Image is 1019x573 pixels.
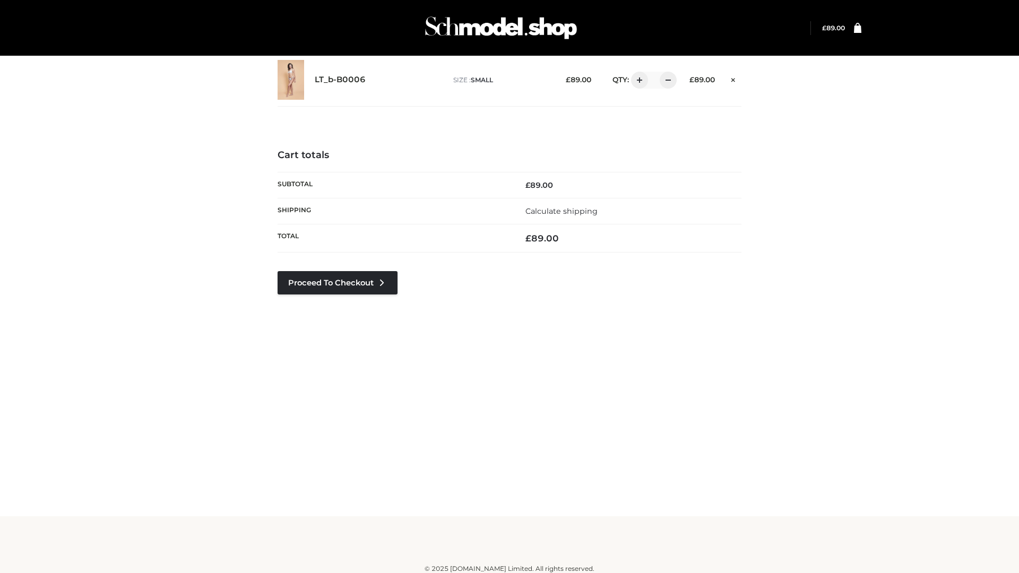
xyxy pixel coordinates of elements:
h4: Cart totals [278,150,741,161]
span: £ [822,24,826,32]
th: Shipping [278,198,509,224]
a: Proceed to Checkout [278,271,398,294]
bdi: 89.00 [525,233,559,244]
bdi: 89.00 [525,180,553,190]
p: size : [453,75,549,85]
th: Total [278,224,509,253]
a: £89.00 [822,24,845,32]
span: £ [525,180,530,190]
img: Schmodel Admin 964 [421,7,581,49]
a: Calculate shipping [525,206,598,216]
a: LT_b-B0006 [315,75,366,85]
span: £ [566,75,571,84]
span: £ [525,233,531,244]
bdi: 89.00 [822,24,845,32]
div: QTY: [602,72,673,89]
span: £ [689,75,694,84]
span: SMALL [471,76,493,84]
th: Subtotal [278,172,509,198]
a: Remove this item [726,72,741,85]
bdi: 89.00 [689,75,715,84]
bdi: 89.00 [566,75,591,84]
